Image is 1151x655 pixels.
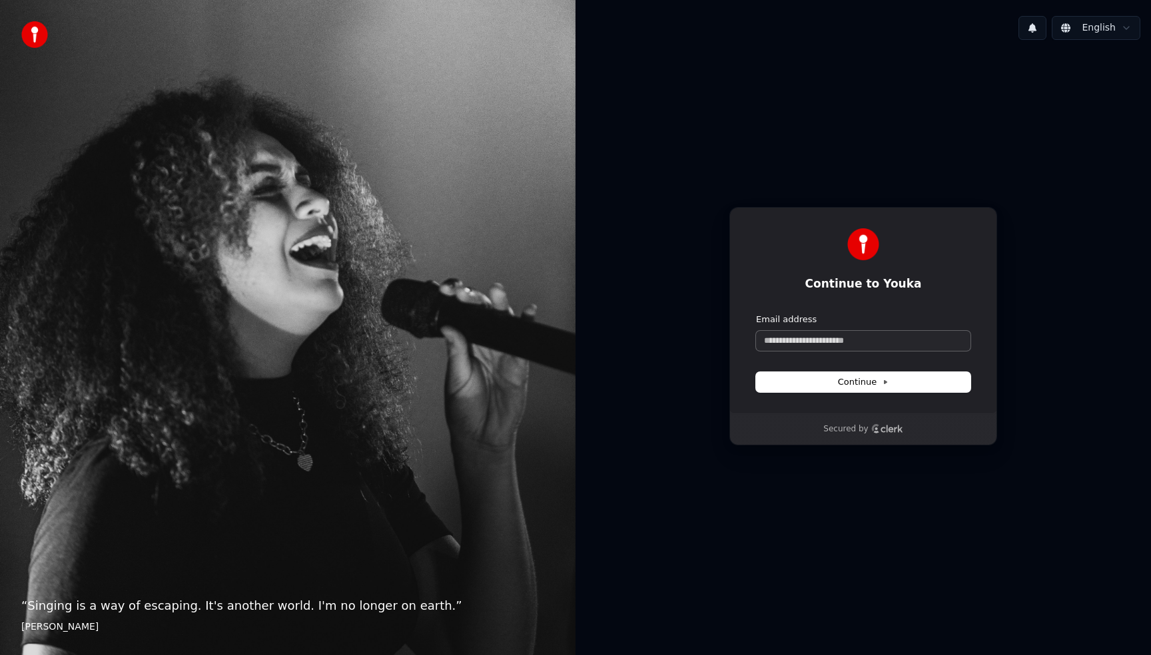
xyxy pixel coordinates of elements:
[871,424,903,433] a: Clerk logo
[838,376,889,388] span: Continue
[21,620,554,634] footer: [PERSON_NAME]
[823,424,868,435] p: Secured by
[21,596,554,615] p: “ Singing is a way of escaping. It's another world. I'm no longer on earth. ”
[21,21,48,48] img: youka
[847,228,879,260] img: Youka
[756,276,970,292] h1: Continue to Youka
[756,314,817,326] label: Email address
[756,372,970,392] button: Continue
